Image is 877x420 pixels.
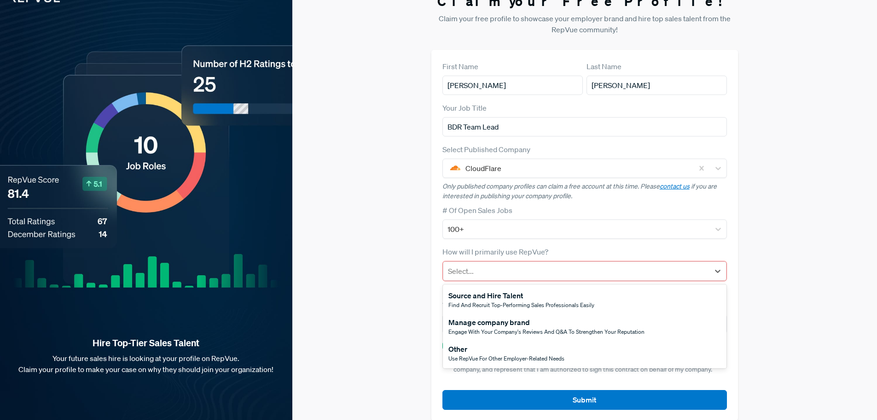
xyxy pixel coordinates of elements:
[15,353,278,375] p: Your future sales hire is looking at your profile on RepVue. Claim your profile to make your case...
[442,205,512,216] label: # Of Open Sales Jobs
[442,182,727,201] p: Only published company profiles can claim a free account at this time. Please if you are interest...
[442,102,487,113] label: Your Job Title
[442,76,583,95] input: First Name
[442,284,613,291] span: Please make a selection from the How will I primarily use RepVue?
[587,76,727,95] input: Last Name
[448,328,645,336] span: Engage with your company's reviews and Q&A to strengthen your reputation
[15,337,278,349] strong: Hire Top-Tier Sales Talent
[450,163,461,174] img: CloudFlare
[453,343,713,373] span: and I agree to RepVue’s and on behalf of my company, and represent that I am authorized to sign t...
[660,182,690,190] a: contact us
[448,301,594,309] span: Find and recruit top-performing sales professionals easily
[431,13,738,35] p: Claim your free profile to showcase your employer brand and hire top sales talent from the RepVue...
[442,300,480,311] label: Work Email
[448,343,564,355] div: Other
[587,61,621,72] label: Last Name
[448,290,594,301] div: Source and Hire Talent
[442,314,727,334] input: Email
[442,117,727,136] input: Title
[442,246,548,257] label: How will I primarily use RepVue?
[442,144,530,155] label: Select Published Company
[442,390,727,410] button: Submit
[442,61,478,72] label: First Name
[448,317,645,328] div: Manage company brand
[448,355,564,362] span: Use RepVue for other employer-related needs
